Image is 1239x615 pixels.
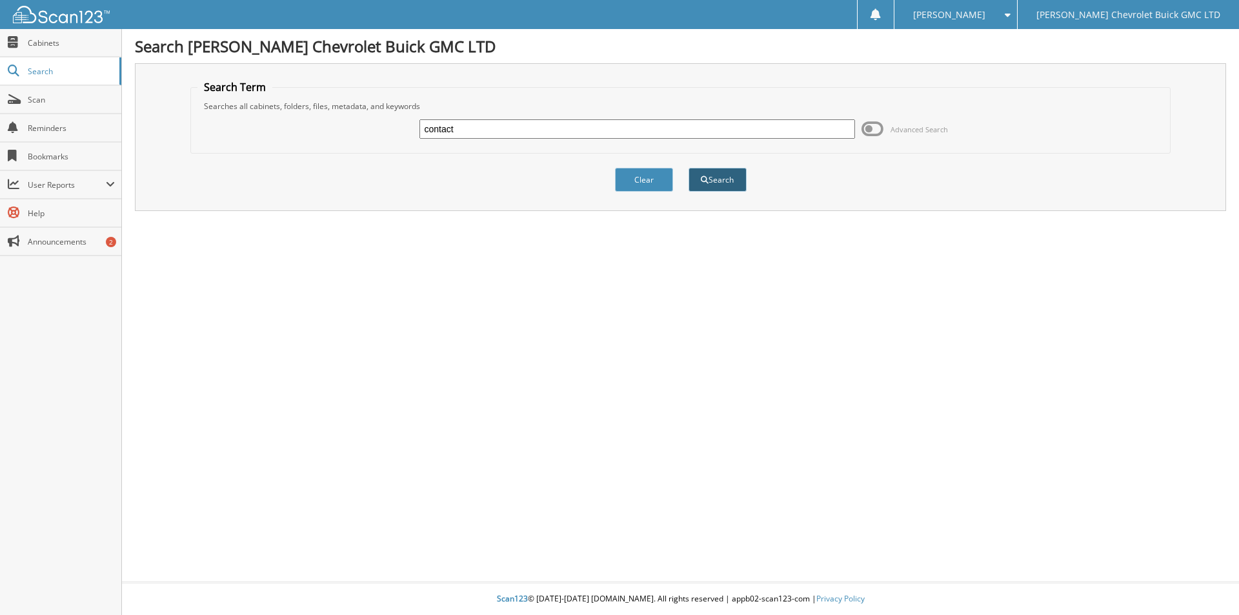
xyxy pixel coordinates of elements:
[1036,11,1220,19] span: [PERSON_NAME] Chevrolet Buick GMC LTD
[13,6,110,23] img: scan123-logo-white.svg
[913,11,985,19] span: [PERSON_NAME]
[28,123,115,134] span: Reminders
[28,208,115,219] span: Help
[28,179,106,190] span: User Reports
[615,168,673,192] button: Clear
[28,37,115,48] span: Cabinets
[197,101,1164,112] div: Searches all cabinets, folders, files, metadata, and keywords
[28,94,115,105] span: Scan
[689,168,747,192] button: Search
[816,593,865,604] a: Privacy Policy
[28,66,113,77] span: Search
[891,125,948,134] span: Advanced Search
[122,583,1239,615] div: © [DATE]-[DATE] [DOMAIN_NAME]. All rights reserved | appb02-scan123-com |
[106,237,116,247] div: 2
[28,236,115,247] span: Announcements
[497,593,528,604] span: Scan123
[197,80,272,94] legend: Search Term
[135,35,1226,57] h1: Search [PERSON_NAME] Chevrolet Buick GMC LTD
[28,151,115,162] span: Bookmarks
